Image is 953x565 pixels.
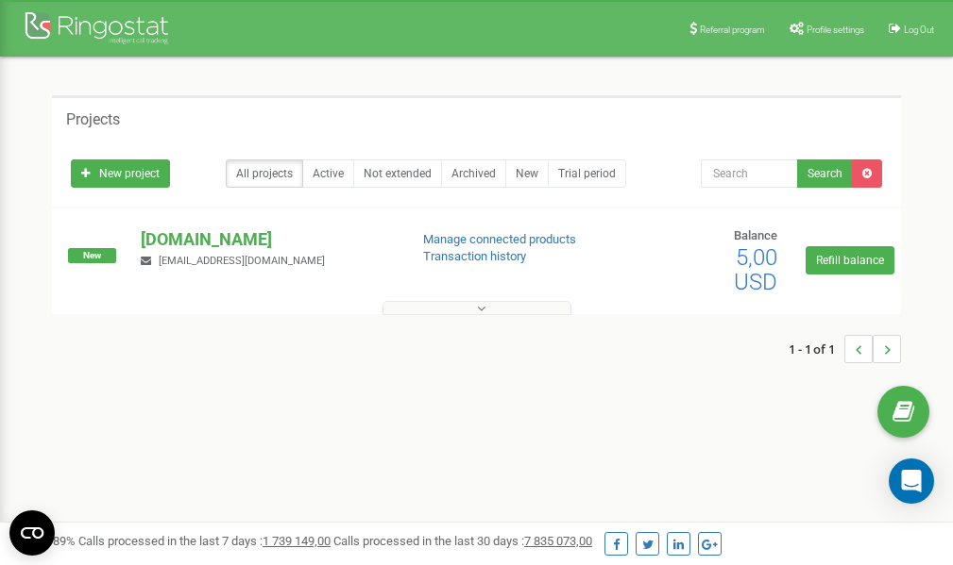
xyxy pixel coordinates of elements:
[889,458,934,504] div: Open Intercom Messenger
[71,159,170,188] a: New project
[701,159,798,188] input: Search
[700,25,765,35] span: Referral program
[333,534,592,548] span: Calls processed in the last 30 days :
[505,159,549,188] a: New
[548,159,626,188] a: Trial period
[734,228,777,242] span: Balance
[441,159,506,188] a: Archived
[807,25,864,35] span: Profile settings
[159,255,325,267] span: [EMAIL_ADDRESS][DOMAIN_NAME]
[524,534,592,548] u: 7 835 073,00
[302,159,354,188] a: Active
[789,335,844,363] span: 1 - 1 of 1
[423,232,576,246] a: Manage connected products
[9,510,55,556] button: Open CMP widget
[789,316,901,382] nav: ...
[263,534,331,548] u: 1 739 149,00
[78,534,331,548] span: Calls processed in the last 7 days :
[141,227,392,252] p: [DOMAIN_NAME]
[806,246,894,274] a: Refill balance
[68,248,116,263] span: New
[797,159,853,188] button: Search
[734,244,777,295] span: 5,00 USD
[904,25,934,35] span: Log Out
[353,159,442,188] a: Not extended
[66,111,120,128] h5: Projects
[226,159,303,188] a: All projects
[423,249,526,263] a: Transaction history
